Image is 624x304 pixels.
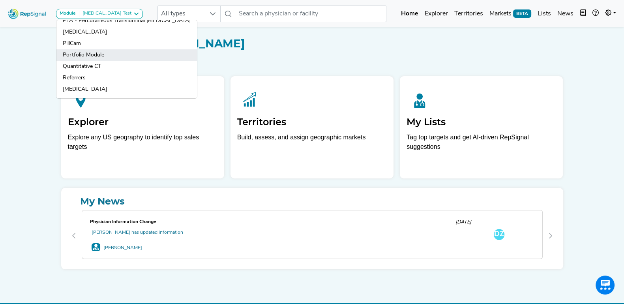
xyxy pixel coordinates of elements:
button: Intel Book [577,6,589,22]
div: [MEDICAL_DATA] Test [79,11,131,17]
a: My ListsTag top targets and get AI-driven RepSignal suggestions [400,76,563,178]
h2: Territories [237,116,387,128]
span: [DATE] [455,220,471,225]
div: Explore any US geography to identify top sales targets [68,133,217,152]
a: Quantitative CT [56,61,197,72]
a: [MEDICAL_DATA] [56,26,197,38]
a: Explorer [422,6,451,22]
a: News [554,6,577,22]
input: Search a physician or facility [236,6,386,22]
strong: Module [60,11,76,16]
div: DZ [494,229,505,240]
a: Portfolio Module [56,49,197,61]
a: Referrers [56,72,197,84]
a: My News [67,194,557,208]
button: Module[MEDICAL_DATA] Test [56,9,143,19]
a: ExplorerExplore any US geography to identify top sales targets [61,76,224,178]
h6: Select a feature to explore RepSignal [56,57,568,64]
h2: Explorer [68,116,217,128]
a: TerritoriesBuild, assess, and assign geographic markets [230,76,394,178]
a: [MEDICAL_DATA] [56,84,197,95]
div: 0 [80,208,544,263]
a: [PERSON_NAME] [103,246,142,250]
p: Tag top targets and get AI-driven RepSignal suggestions [407,133,556,156]
a: MarketsBETA [486,6,534,22]
a: [PERSON_NAME] has updated information [92,230,183,235]
a: Home [398,6,422,22]
a: Lists [534,6,554,22]
a: PTA - Percutaneous Transluminal [MEDICAL_DATA] [56,15,197,26]
a: PillCam [56,38,197,49]
span: All types [158,6,205,22]
h1: [PERSON_NAME] [56,37,568,51]
p: Build, assess, and assign geographic markets [237,133,387,156]
h2: My Lists [407,116,556,128]
span: BETA [513,9,531,17]
a: Territories [451,6,486,22]
span: Physician Information Change [90,220,156,224]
